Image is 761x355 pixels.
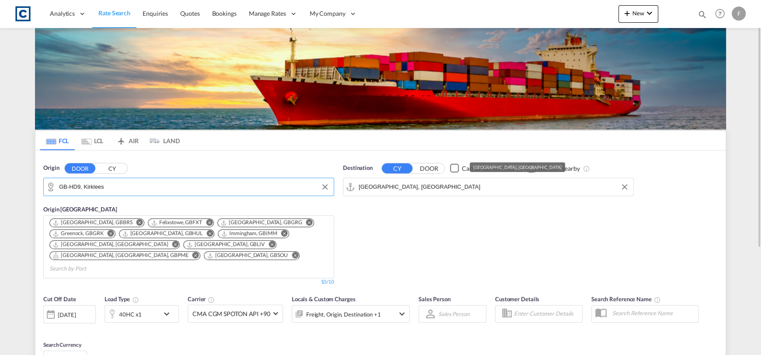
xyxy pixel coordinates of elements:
[414,163,444,173] button: DOOR
[35,28,726,130] img: LCL+%26+FCL+BACKGROUND.png
[292,305,410,323] div: Freight Origin Destination Factory Stuffingicon-chevron-down
[712,6,732,22] div: Help
[310,9,346,18] span: My Company
[44,178,334,196] md-input-container: GB-HD9, Kirklees
[186,241,266,248] div: Press delete to remove this chip.
[201,230,214,239] button: Remove
[166,241,179,250] button: Remove
[122,230,205,237] div: Press delete to remove this chip.
[220,219,304,226] div: Press delete to remove this chip.
[13,4,33,24] img: 1fdb9190129311efbfaf67cbb4249bed.jpeg
[145,131,180,150] md-tab-item: LAND
[212,10,237,17] span: Bookings
[43,164,59,172] span: Origin
[122,230,203,237] div: Hull, GBHUL
[105,305,179,323] div: 40HC x1icon-chevron-down
[654,296,661,303] md-icon: Your search will be saved by the below given name
[52,252,189,259] div: Portsmouth, HAM, GBPME
[43,341,81,348] span: Search Currency
[591,295,661,302] span: Search Reference Name
[732,7,746,21] div: F
[119,308,142,320] div: 40HC x1
[43,305,96,323] div: [DATE]
[151,219,204,226] div: Press delete to remove this chip.
[50,9,75,18] span: Analytics
[221,230,279,237] div: Press delete to remove this chip.
[221,230,277,237] div: Immingham, GBIMM
[98,9,130,17] span: Rate Search
[644,8,655,18] md-icon: icon-chevron-down
[292,295,356,302] span: Locals & Custom Charges
[52,230,104,237] div: Greenock, GBGRK
[286,252,299,260] button: Remove
[43,206,117,213] span: Origin [GEOGRAPHIC_DATA]
[59,180,329,193] input: Search by Door
[397,309,407,319] md-icon: icon-chevron-down
[618,180,631,193] button: Clear Input
[343,164,373,172] span: Destination
[52,241,168,248] div: London Gateway Port, GBLGP
[359,180,629,193] input: Search by Port
[698,10,707,19] md-icon: icon-magnify
[608,306,698,320] input: Search Reference Name
[622,8,632,18] md-icon: icon-plus 400-fg
[192,309,270,318] span: CMA CGM SPOTON API +90
[58,311,76,319] div: [DATE]
[306,308,381,320] div: Freight Origin Destination Factory Stuffing
[43,322,50,334] md-datepicker: Select
[43,295,76,302] span: Cut Off Date
[318,180,332,193] button: Clear Input
[419,295,450,302] span: Sales Person
[207,252,290,259] div: Press delete to remove this chip.
[618,5,658,23] button: icon-plus 400-fgNewicon-chevron-down
[65,163,95,173] button: DOOR
[583,165,590,172] md-icon: Unchecked: Ignores neighbouring ports when fetching rates.Checked : Includes neighbouring ports w...
[180,10,199,17] span: Quotes
[263,241,276,250] button: Remove
[622,10,655,17] span: New
[712,6,727,21] span: Help
[220,219,302,226] div: Grangemouth, GBGRG
[527,164,580,173] md-checkbox: Checkbox No Ink
[97,163,127,173] button: CY
[143,10,168,17] span: Enquiries
[40,131,75,150] md-tab-item: FCL
[207,252,288,259] div: Southampton, GBSOU
[320,278,334,286] div: 10/10
[48,216,329,276] md-chips-wrap: Chips container. Use arrow keys to select chips.
[300,219,314,228] button: Remove
[514,307,579,320] input: Enter Customer Details
[52,219,133,226] div: Bristol, GBBRS
[40,131,180,150] md-pagination-wrapper: Use the left and right arrow keys to navigate between tabs
[382,163,412,173] button: CY
[110,131,145,150] md-tab-item: AIR
[52,219,134,226] div: Press delete to remove this chip.
[132,296,139,303] md-icon: icon-information-outline
[116,136,126,142] md-icon: icon-airplane
[473,162,562,172] div: [GEOGRAPHIC_DATA], [GEOGRAPHIC_DATA]
[495,295,539,302] span: Customer Details
[698,10,707,23] div: icon-magnify
[52,252,190,259] div: Press delete to remove this chip.
[151,219,202,226] div: Felixstowe, GBFXT
[49,262,133,276] input: Chips input.
[437,307,471,320] md-select: Sales Person
[131,219,144,228] button: Remove
[343,178,633,196] md-input-container: Jebel Ali, AEJEA
[161,309,176,319] md-icon: icon-chevron-down
[276,230,289,239] button: Remove
[249,9,286,18] span: Manage Rates
[52,241,170,248] div: Press delete to remove this chip.
[187,252,200,260] button: Remove
[105,295,139,302] span: Load Type
[450,164,514,173] md-checkbox: Checkbox No Ink
[200,219,213,228] button: Remove
[52,230,105,237] div: Press delete to remove this chip.
[539,164,580,173] div: Include Nearby
[75,131,110,150] md-tab-item: LCL
[462,164,514,173] div: Carrier SD Services
[208,296,215,303] md-icon: The selected Trucker/Carrierwill be displayed in the rate results If the rates are from another f...
[186,241,265,248] div: Liverpool, GBLIV
[188,295,215,302] span: Carrier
